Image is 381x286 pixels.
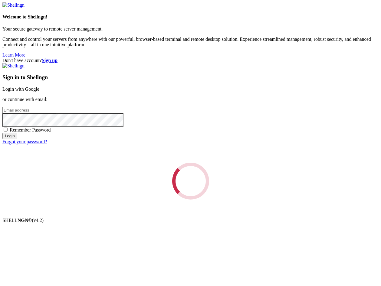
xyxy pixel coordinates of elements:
img: Shellngn [2,2,25,8]
a: Sign up [42,58,57,63]
span: Remember Password [10,127,51,132]
a: Learn More [2,52,25,57]
p: Connect and control your servers from anywhere with our powerful, browser-based terminal and remo... [2,37,379,47]
a: Forgot your password? [2,139,47,144]
p: Your secure gateway to remote server management. [2,26,379,32]
span: 4.2.0 [32,218,44,223]
img: Shellngn [2,63,25,69]
p: or continue with email: [2,97,379,102]
span: SHELL © [2,218,44,223]
input: Remember Password [4,128,8,132]
div: Loading... [172,163,209,200]
input: Email address [2,107,56,113]
input: Login [2,133,17,139]
b: NGN [18,218,28,223]
h3: Sign in to Shellngn [2,74,379,81]
div: Don't have account? [2,58,379,63]
h4: Welcome to Shellngn! [2,14,379,20]
a: Login with Google [2,86,39,92]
